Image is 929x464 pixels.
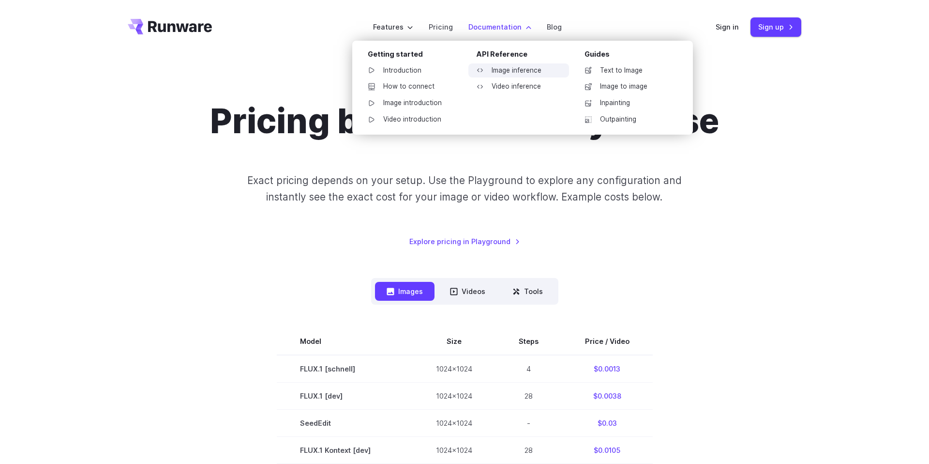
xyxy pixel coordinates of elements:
a: Image inference [468,63,569,78]
td: 28 [495,437,562,464]
td: SeedEdit [277,410,413,437]
td: 1024x1024 [413,355,495,383]
label: Documentation [468,21,531,32]
button: Tools [501,282,554,301]
th: Model [277,328,413,355]
a: Go to / [128,19,212,34]
a: Image introduction [360,96,461,110]
a: Explore pricing in Playground [409,236,520,247]
a: Image to image [577,79,677,94]
a: Introduction [360,63,461,78]
button: Videos [438,282,497,301]
th: Price / Video [562,328,653,355]
td: 1024x1024 [413,383,495,410]
a: Video inference [468,79,569,94]
button: Images [375,282,435,301]
td: 4 [495,355,562,383]
td: FLUX.1 [dev] [277,383,413,410]
div: Guides [584,48,677,63]
td: $0.0038 [562,383,653,410]
td: - [495,410,562,437]
div: Getting started [368,48,461,63]
th: Size [413,328,495,355]
div: API Reference [476,48,569,63]
p: Exact pricing depends on your setup. Use the Playground to explore any configuration and instantl... [229,172,700,205]
th: Steps [495,328,562,355]
a: Video introduction [360,112,461,127]
a: Sign in [716,21,739,32]
td: FLUX.1 [schnell] [277,355,413,383]
td: 28 [495,383,562,410]
label: Features [373,21,413,32]
td: $0.0013 [562,355,653,383]
a: Blog [547,21,562,32]
a: Outpainting [577,112,677,127]
a: Pricing [429,21,453,32]
td: 1024x1024 [413,437,495,464]
h1: Pricing based on what you use [210,101,719,141]
td: FLUX.1 Kontext [dev] [277,437,413,464]
td: 1024x1024 [413,410,495,437]
a: Text to Image [577,63,677,78]
td: $0.03 [562,410,653,437]
a: Sign up [750,17,801,36]
a: How to connect [360,79,461,94]
a: Inpainting [577,96,677,110]
td: $0.0105 [562,437,653,464]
